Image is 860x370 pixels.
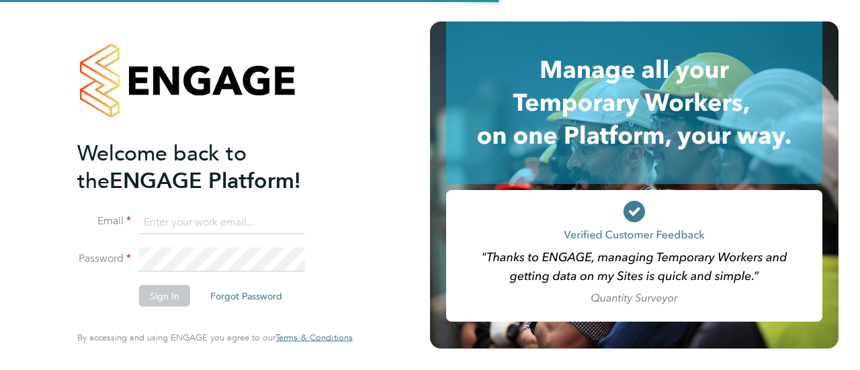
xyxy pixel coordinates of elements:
[275,332,353,343] span: Terms & Conditions
[77,332,353,343] span: By accessing and using ENGAGE you agree to our
[139,285,190,307] button: Sign In
[200,285,293,307] button: Forgot Password
[77,214,131,228] label: Email
[77,252,131,266] label: Password
[139,210,305,234] input: Enter your work email...
[77,139,339,194] h2: ENGAGE Platform!
[275,332,353,343] a: Terms & Conditions
[77,140,247,193] span: Welcome back to the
